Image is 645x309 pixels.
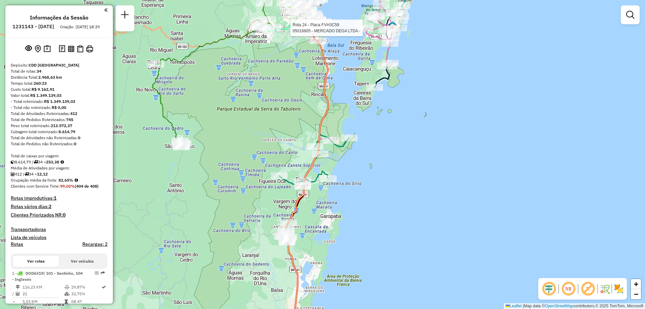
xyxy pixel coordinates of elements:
[11,86,107,92] div: Custo total:
[66,117,73,122] strong: 745
[11,159,107,165] div: 8.614,79 / 34 =
[11,117,107,123] div: Total de Pedidos Roteirizados:
[11,92,107,99] div: Valor total:
[16,285,20,289] i: Distância Total
[22,284,64,291] td: 116,23 KM
[85,44,94,54] button: Imprimir Rotas
[631,279,641,289] a: Zoom in
[11,68,107,74] div: Total de rotas:
[11,135,107,141] div: Total de Atividades não Roteirizadas:
[95,271,99,275] em: Opções
[58,178,73,183] strong: 82,65%
[388,21,397,30] img: 2368 - Warecloud Autódromo
[11,141,107,147] div: Total de Pedidos não Roteirizados:
[102,285,106,289] i: Rota otimizada
[52,105,66,110] strong: R$ 0,00
[22,298,64,305] td: 5,53 KM
[54,195,56,201] strong: 1
[11,212,107,218] h4: Clientes Priorizados NR:
[11,204,107,209] h4: Rotas vários dias:
[118,8,132,23] a: Nova sessão e pesquisa
[11,99,107,105] div: - Total roteirizado:
[57,44,67,54] button: Logs desbloquear sessão
[12,271,83,282] span: 1 -
[11,178,57,183] span: Ocupação média da frota:
[523,304,524,308] span: |
[613,283,624,294] img: Exibir/Ocultar setores
[11,171,107,177] div: 412 / 34 =
[71,291,101,297] td: 32,75%
[11,111,107,117] div: Total de Atividades Roteirizadas:
[11,153,107,159] div: Total de caixas por viagem:
[11,160,15,164] i: Cubagem total roteirizado
[74,141,76,146] strong: 0
[634,280,638,288] span: +
[82,241,107,247] h4: Recargas: 2
[49,203,51,209] strong: 2
[101,271,105,275] em: Rota exportada
[12,271,83,282] span: | 101 - Santinho, 104 - Ingleses
[11,123,107,129] div: Peso total roteirizado:
[71,284,101,291] td: 29,87%
[64,292,70,296] i: % de utilização da cubagem
[599,283,610,294] img: Fluxo de ruas
[46,159,59,164] strong: 253,38
[25,172,29,176] i: Total de rotas
[11,62,107,68] div: Depósito:
[11,241,23,247] a: Rotas
[78,135,80,140] strong: 0
[30,93,61,98] strong: R$ 1.349.139,03
[76,44,85,54] button: Visualizar Romaneio
[22,291,64,297] td: 21
[60,184,75,189] strong: 99,02%
[11,74,107,80] div: Distância Total:
[104,6,107,14] a: Clique aqui para minimizar o painel
[541,281,557,297] span: Ocultar deslocamento
[57,24,102,30] div: Criação: [DATE] 18:29
[34,81,47,86] strong: 260:23
[64,300,68,304] i: Tempo total em rota
[67,44,76,53] button: Visualizar relatório de Roteirização
[11,165,107,171] div: Média de Atividades por viagem:
[506,304,522,308] a: Leaflet
[11,227,107,232] h4: Transportadoras
[38,75,62,80] strong: 2.968,63 km
[11,129,107,135] div: Cubagem total roteirizado:
[75,178,78,182] em: Média calculada utilizando a maior ocupação (%Peso ou %Cubagem) de cada rota da sessão. Rotas cro...
[12,291,15,297] td: /
[11,195,107,201] h4: Rotas improdutivas:
[42,44,52,54] button: Painel de Sugestão
[33,44,42,54] button: Centralizar mapa no depósito ou ponto de apoio
[560,281,576,297] span: Ocultar NR
[75,184,98,189] strong: (404 de 408)
[11,235,107,240] h4: Lista de veículos
[37,171,48,177] strong: 12,12
[13,256,59,267] button: Ver rotas
[29,63,79,68] strong: CDD [GEOGRAPHIC_DATA]
[37,69,41,74] strong: 34
[11,105,107,111] div: - Total não roteirizado:
[58,129,75,134] strong: 8.614,79
[24,43,33,54] button: Exibir sessão original
[16,292,20,296] i: Total de Atividades
[71,298,101,305] td: 08:47
[32,87,54,92] strong: R$ 9.162,91
[11,172,15,176] i: Total de Atividades
[580,281,596,297] span: Exibir rótulo
[545,304,573,308] a: OpenStreetMap
[12,298,15,305] td: =
[64,285,70,289] i: % de utilização do peso
[63,212,66,218] strong: 0
[44,99,75,104] strong: R$ 1.349.139,03
[623,8,637,22] a: Exibir filtros
[11,184,60,189] span: Clientes com Service Time:
[504,303,645,309] div: Map data © contributors,© 2025 TomTom, Microsoft
[26,271,43,276] span: DOD6319
[34,160,38,164] i: Total de rotas
[70,111,77,116] strong: 412
[11,80,107,86] div: Tempo total:
[60,160,64,164] i: Meta Caixas/viagem: 172,72 Diferença: 80,66
[59,256,105,267] button: Ver veículos
[634,290,638,298] span: −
